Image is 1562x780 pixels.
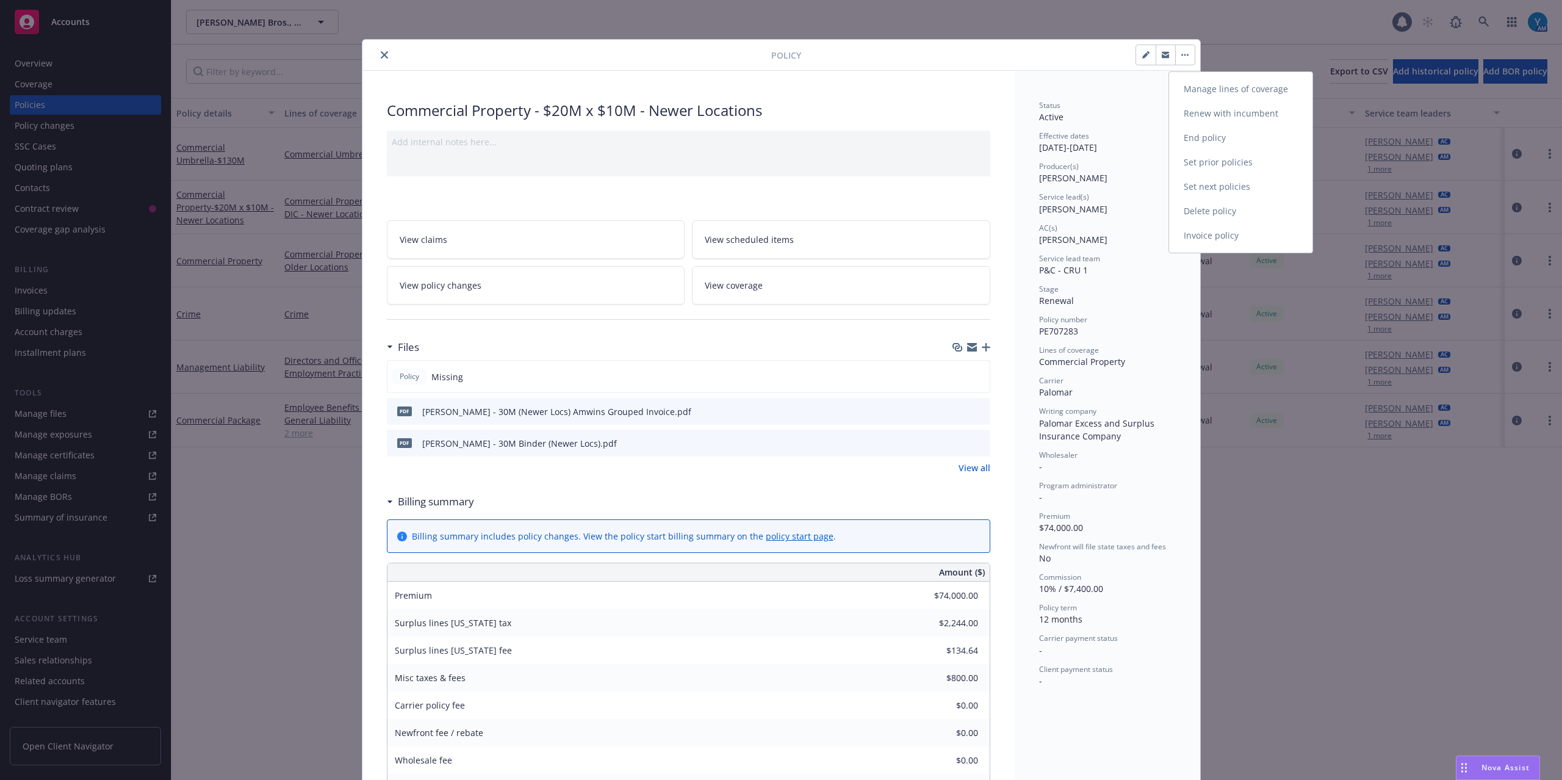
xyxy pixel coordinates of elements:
span: [PERSON_NAME] [1039,172,1107,184]
a: View scheduled items [692,220,990,259]
a: View all [959,461,990,474]
span: Policy [771,49,801,62]
span: Stage [1039,284,1059,294]
input: 0.00 [906,614,985,632]
span: Service lead team [1039,253,1100,264]
div: [DATE] - [DATE] [1039,131,1176,154]
span: View policy changes [400,279,481,292]
span: Lines of coverage [1039,345,1099,355]
h3: Files [398,339,419,355]
span: Wholesaler [1039,450,1078,460]
span: 10% / $7,400.00 [1039,583,1103,594]
span: - [1039,461,1042,472]
div: Billing summary [387,494,474,510]
a: policy start page [766,530,833,542]
span: Program administrator [1039,480,1117,491]
span: [PERSON_NAME] [1039,234,1107,245]
button: preview file [974,437,985,450]
span: Policy number [1039,314,1087,325]
span: PE707283 [1039,325,1078,337]
input: 0.00 [906,696,985,715]
div: Drag to move [1456,756,1472,779]
span: Wholesale fee [395,754,452,766]
span: Surplus lines [US_STATE] fee [395,645,512,656]
span: 12 months [1039,613,1082,625]
span: Renewal [1039,295,1074,306]
span: Surplus lines [US_STATE] tax [395,617,511,629]
div: [PERSON_NAME] - 30M Binder (Newer Locs).pdf [422,437,617,450]
a: View coverage [692,266,990,305]
span: Client payment status [1039,664,1113,674]
span: Carrier policy fee [395,699,465,711]
button: download file [955,405,965,418]
span: Newfront fee / rebate [395,727,483,738]
input: 0.00 [906,724,985,742]
span: Active [1039,111,1064,123]
span: Palomar Excess and Surplus Insurance Company [1039,417,1157,442]
div: [PERSON_NAME] - 30M (Newer Locs) Amwins Grouped Invoice.pdf [422,405,691,418]
span: P&C - CRU 1 [1039,264,1088,276]
button: close [377,48,392,62]
a: View claims [387,220,685,259]
span: - [1039,645,1042,656]
input: 0.00 [906,751,985,770]
span: View claims [400,233,447,246]
h3: Billing summary [398,494,474,510]
span: Newfront will file state taxes and fees [1039,541,1166,552]
button: download file [955,437,965,450]
a: View policy changes [387,266,685,305]
span: - [1039,491,1042,503]
input: 0.00 [906,587,985,605]
span: Effective dates [1039,131,1089,141]
span: - [1039,675,1042,687]
span: Carrier payment status [1039,633,1118,643]
span: View scheduled items [705,233,794,246]
span: No [1039,552,1051,564]
span: Writing company [1039,406,1096,416]
span: Missing [431,370,463,383]
span: Amount ($) [939,566,985,579]
div: Billing summary includes policy changes. View the policy start billing summary on the . [412,530,836,543]
span: View coverage [705,279,763,292]
input: 0.00 [906,641,985,660]
span: $74,000.00 [1039,522,1083,533]
span: Policy term [1039,602,1077,613]
span: Status [1039,100,1060,110]
span: pdf [397,406,412,416]
span: Premium [1039,511,1070,521]
span: Palomar [1039,386,1073,398]
span: Premium [395,590,432,601]
span: Misc taxes & fees [395,672,466,684]
button: preview file [974,405,985,418]
span: Commercial Property [1039,356,1125,367]
span: pdf [397,438,412,447]
div: Add internal notes here... [392,135,985,148]
input: 0.00 [906,669,985,687]
span: AC(s) [1039,223,1057,233]
div: Commercial Property - $20M x $10M - Newer Locations [387,100,990,121]
span: Nova Assist [1481,762,1530,773]
div: Files [387,339,419,355]
button: Nova Assist [1456,756,1540,780]
span: Carrier [1039,375,1064,386]
span: Service lead(s) [1039,192,1089,202]
span: Commission [1039,572,1081,582]
span: [PERSON_NAME] [1039,203,1107,215]
span: Producer(s) [1039,161,1079,172]
span: Policy [397,371,422,382]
